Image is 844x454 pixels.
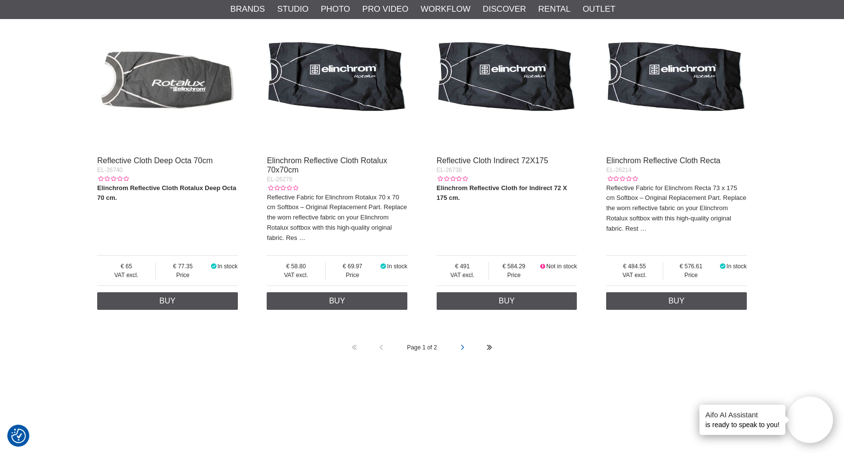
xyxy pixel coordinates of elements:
a: Last [476,334,503,361]
span: 491 [437,262,488,271]
div: Customer rating: 0 [437,174,468,183]
div: is ready to speak to you! [699,405,785,435]
span: Price [156,271,210,280]
div: Customer rating: 0 [267,184,298,193]
span: EL-26278 [267,176,292,183]
a: Reflective Cloth Indirect 72X175 [437,156,549,165]
span: Page 1 of 2 [395,334,449,361]
span: 576.61 [663,262,718,271]
span: In stock [726,263,746,270]
img: Elinchrom Reflective Cloth Recta [606,10,747,151]
strong: Elinchrom Reflective Cloth for Indirect 72 X 175 cm. [437,184,567,202]
img: Elinchrom Reflective Cloth Rotalux 70x70cm [267,10,407,151]
a: Reflective Cloth Deep Octa 70cm [97,156,213,165]
p: Reflective Fabric for Elinchrom Recta 73 x 175 cm Softbox – Original Replacement Part. Replace th... [606,183,747,234]
a: Discover [483,3,526,16]
a: Buy [606,292,747,310]
a: Buy [97,292,238,310]
a: Elinchrom Reflective Cloth Rotalux 70x70cm [267,156,387,174]
i: In stock [719,263,727,270]
a: Outlet [583,3,615,16]
i: In stock [210,263,217,270]
span: Price [489,271,539,280]
a: Pro Video [362,3,408,16]
a: Workflow [421,3,470,16]
i: Not in stock [539,263,547,270]
span: 584.29 [489,262,539,271]
a: Buy [267,292,407,310]
a: Brands [231,3,265,16]
span: Price [663,271,718,280]
a: Next [449,334,476,361]
span: 484.55 [606,262,663,271]
span: 65 [97,262,155,271]
button: Consent Preferences [11,427,26,445]
a: Buy [437,292,577,310]
i: In stock [380,263,387,270]
span: EL-26740 [97,167,123,173]
span: Price [326,271,380,280]
span: Not in stock [547,263,577,270]
a: … [640,225,647,232]
span: 58.80 [267,262,325,271]
div: Customer rating: 0 [97,174,128,183]
img: Revisit consent button [11,429,26,443]
span: In stock [217,263,237,270]
a: Elinchrom Reflective Cloth Recta [606,156,720,165]
span: 77.35 [156,262,210,271]
span: 69.97 [326,262,380,271]
a: … [299,234,305,241]
a: Photo [321,3,350,16]
span: In stock [387,263,407,270]
strong: Elinchrom Reflective Cloth Rotalux Deep Octa 70 cm. [97,184,236,202]
p: Reflective Fabric for Elinchrom Rotalux 70 x 70 cm Softbox – Original Replacement Part. Replace t... [267,193,407,243]
span: EL-26214 [606,167,632,173]
a: Rental [538,3,570,16]
span: VAT excl. [267,271,325,280]
div: Customer rating: 0 [606,174,637,183]
img: Reflective Cloth Deep Octa 70cm [97,10,238,151]
span: VAT excl. [437,271,488,280]
h4: Aifo AI Assistant [705,410,780,420]
span: EL-26738 [437,167,462,173]
a: Studio [277,3,308,16]
span: VAT excl. [97,271,155,280]
img: Reflective Cloth Indirect 72X175 [437,10,577,151]
span: VAT excl. [606,271,663,280]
